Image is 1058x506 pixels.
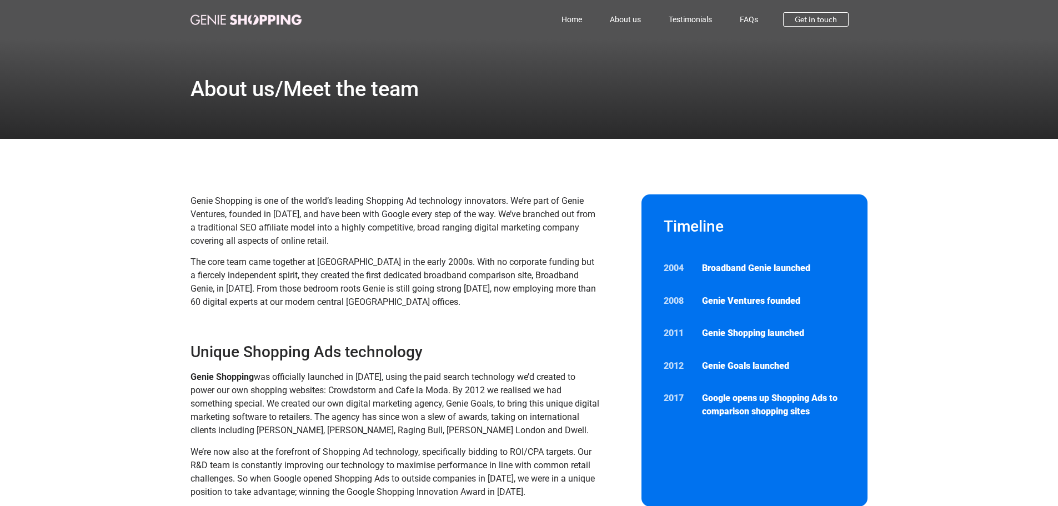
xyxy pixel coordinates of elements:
p: 2011 [664,327,691,340]
p: Google opens up Shopping Ads to comparison shopping sites [702,392,845,418]
img: genie-shopping-logo [190,14,302,25]
a: About us [596,7,655,32]
p: 2012 [664,359,691,373]
span: The core team came together at [GEOGRAPHIC_DATA] in the early 2000s. With no corporate funding bu... [190,257,596,307]
a: FAQs [726,7,772,32]
p: 2004 [664,262,691,275]
h2: Timeline [664,217,846,237]
strong: Genie Shopping [190,372,254,382]
a: Testimonials [655,7,726,32]
h1: About us/Meet the team [190,78,419,99]
p: Genie Shopping launched [702,327,845,340]
p: 2008 [664,294,691,308]
h3: Unique Shopping Ads technology [190,342,601,362]
a: Get in touch [783,12,849,27]
nav: Menu [350,7,773,32]
p: Genie Ventures founded [702,294,845,308]
a: Home [548,7,596,32]
p: Genie Goals launched [702,359,845,373]
p: 2017 [664,392,691,405]
span: Get in touch [795,16,837,23]
span: was officially launched in [DATE], using the paid search technology we’d created to power our own... [190,372,599,435]
span: Genie Shopping is one of the world’s leading Shopping Ad technology innovators. We’re part of Gen... [190,196,595,246]
span: We’re now also at the forefront of Shopping Ad technology, specifically bidding to ROI/CPA target... [190,447,595,497]
p: Broadband Genie launched [702,262,845,275]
